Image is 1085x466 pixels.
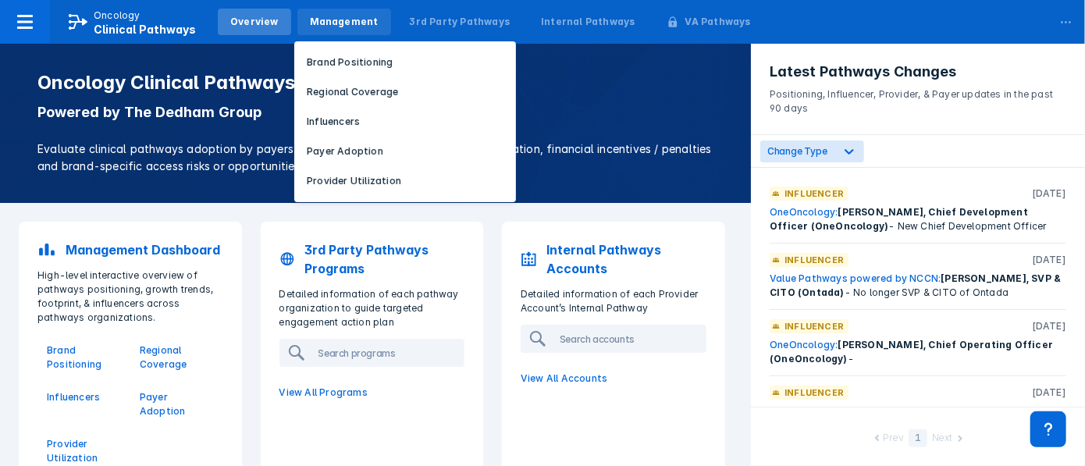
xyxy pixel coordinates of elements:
[909,429,927,447] div: 1
[47,437,121,465] a: Provider Utilization
[270,231,475,287] a: 3rd Party Pathways Programs
[230,15,279,29] div: Overview
[66,240,220,259] p: Management Dashboard
[307,115,360,129] p: Influencers
[1030,411,1066,447] div: Contact Support
[546,240,706,278] p: Internal Pathways Accounts
[37,141,713,175] p: Evaluate clinical pathways adoption by payers and providers, implementation sophistication, finan...
[784,319,844,333] p: Influencer
[297,9,391,35] a: Management
[307,85,398,99] p: Regional Coverage
[1051,2,1082,35] div: ...
[932,431,952,447] div: Next
[770,339,838,350] a: OneOncology:
[884,431,904,447] div: Prev
[770,272,941,284] a: Value Pathways powered by NCCN:
[94,23,196,36] span: Clinical Pathways
[770,205,1066,233] div: - New Chief Development Officer
[784,187,844,201] p: Influencer
[685,15,751,29] div: VA Pathways
[528,9,647,35] a: Internal Pathways
[28,269,233,325] p: High-level interactive overview of pathways positioning, growth trends, footprint, & influencers ...
[294,140,516,163] button: Payer Adoption
[37,72,713,94] h1: Oncology Clinical Pathways Tool
[270,287,475,329] p: Detailed information of each pathway organization to guide targeted engagement action plan
[1032,253,1066,267] p: [DATE]
[47,390,121,404] a: Influencers
[770,338,1066,366] div: -
[511,362,716,395] a: View All Accounts
[397,9,523,35] a: 3rd Party Pathways
[294,51,516,74] button: Brand Positioning
[770,62,1066,81] h3: Latest Pathways Changes
[307,55,393,69] p: Brand Positioning
[304,240,464,278] p: 3rd Party Pathways Programs
[28,231,233,269] a: Management Dashboard
[511,231,716,287] a: Internal Pathways Accounts
[312,340,475,365] input: Search programs
[784,386,844,400] p: Influencer
[770,272,1066,300] div: - No longer SVP & CITO of Ontada
[140,343,214,372] a: Regional Coverage
[140,390,214,418] a: Payer Adoption
[770,405,941,417] a: Value Pathways powered by NCCN:
[770,339,1053,365] span: [PERSON_NAME], Chief Operating Officer (OneOncology)
[767,145,827,157] span: Change Type
[294,80,516,104] button: Regional Coverage
[310,15,379,29] div: Management
[294,110,516,133] button: Influencers
[1032,319,1066,333] p: [DATE]
[770,206,1028,232] span: [PERSON_NAME], Chief Development Officer (OneOncology)
[307,144,383,158] p: Payer Adoption
[307,174,401,188] p: Provider Utilization
[294,169,516,193] button: Provider Utilization
[47,343,121,372] a: Brand Positioning
[541,15,635,29] div: Internal Pathways
[270,376,475,409] a: View All Programs
[1032,386,1066,400] p: [DATE]
[770,206,838,218] a: OneOncology:
[770,404,1066,446] div: - Newly identified KDM
[218,9,291,35] a: Overview
[784,253,844,267] p: Influencer
[511,287,716,315] p: Detailed information of each Provider Account’s Internal Pathway
[37,103,713,122] p: Powered by The Dedham Group
[410,15,510,29] div: 3rd Party Pathways
[94,9,141,23] p: Oncology
[1032,187,1066,201] p: [DATE]
[553,326,716,351] input: Search accounts
[770,81,1066,116] p: Positioning, Influencer, Provider, & Payer updates in the past 90 days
